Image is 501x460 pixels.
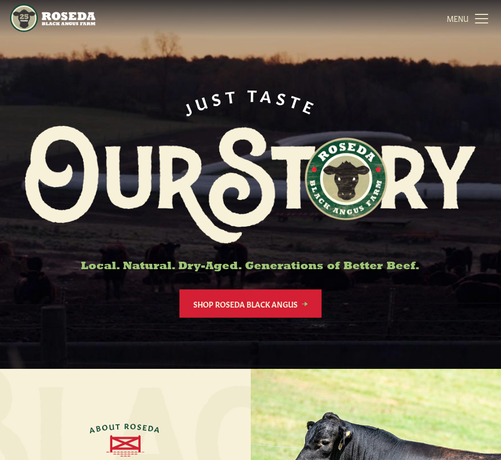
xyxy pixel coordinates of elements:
span: U [193,91,213,112]
h6: Local. Natural. Dry-Aged. Generations of Better Beef. [25,261,476,272]
div: JUST TASTE [180,85,322,117]
span: MENU [447,13,469,23]
span: S [210,87,226,107]
span: O [130,420,137,431]
span: S [137,421,143,432]
a: Shop Roseda Black Angus [179,289,322,318]
img: Roseda Black Aangus Farm [25,126,476,244]
span: T [247,85,261,103]
span: J [180,96,199,117]
span: A [154,423,162,435]
span: D [147,422,155,433]
span: R [124,420,130,431]
span: E [301,96,321,117]
span: U [109,421,116,432]
span: A [260,85,277,104]
span: T [116,420,121,431]
span: S [275,87,292,107]
span: E [142,421,149,432]
div: ABOUT ROSEDA [88,420,162,435]
img: https://roseda.com/wp-content/uploads/2021/05/roseda-25-header.png [10,4,95,32]
span: B [95,422,102,434]
span: A [88,423,97,435]
span: O [101,421,109,433]
span: T [225,86,241,104]
span: T [288,91,307,111]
